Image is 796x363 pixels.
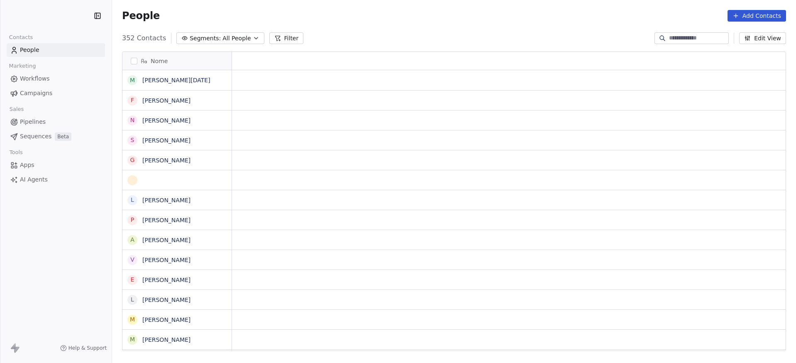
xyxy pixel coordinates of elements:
div: F [131,96,134,105]
a: [PERSON_NAME] [142,157,190,164]
div: grid [122,70,232,351]
a: Help & Support [60,345,107,351]
button: Filter [269,32,304,44]
a: [PERSON_NAME] [142,277,190,283]
a: AI Agents [7,173,105,186]
span: All People [222,34,251,43]
span: Sequences [20,132,51,141]
span: Nome [151,57,168,65]
a: [PERSON_NAME] [142,97,190,104]
span: AI Agents [20,175,48,184]
span: Marketing [5,60,39,72]
div: A [130,235,134,244]
a: [PERSON_NAME] [142,336,190,343]
span: Tools [6,146,26,159]
span: Beta [55,132,71,141]
div: L [131,196,134,204]
div: n [130,116,134,125]
a: [PERSON_NAME] [142,117,190,124]
span: People [122,10,160,22]
a: [PERSON_NAME] [142,197,190,204]
div: V [130,255,134,264]
div: M [130,315,135,324]
span: Segments: [190,34,221,43]
a: Workflows [7,72,105,86]
div: E [131,275,134,284]
a: People [7,43,105,57]
a: [PERSON_NAME] [142,297,190,303]
span: Apps [20,161,34,169]
a: Apps [7,158,105,172]
span: People [20,46,39,54]
div: M [130,76,135,85]
div: S [131,136,134,145]
a: SequencesBeta [7,130,105,143]
span: 352 Contacts [122,33,166,43]
a: Campaigns [7,86,105,100]
button: Edit View [739,32,786,44]
div: G [130,156,135,164]
a: [PERSON_NAME] [142,217,190,223]
button: Add Contacts [728,10,786,22]
div: P [131,216,134,224]
div: L [131,295,134,304]
a: [PERSON_NAME] [142,237,190,243]
a: [PERSON_NAME] [142,257,190,263]
a: Pipelines [7,115,105,129]
span: Sales [6,103,27,115]
span: Campaigns [20,89,52,98]
span: Workflows [20,74,50,83]
span: Help & Support [68,345,107,351]
a: [PERSON_NAME][DATE] [142,77,210,83]
a: [PERSON_NAME] [142,316,190,323]
a: [PERSON_NAME] [142,137,190,144]
div: Nome [122,52,232,70]
div: M [130,335,135,344]
span: Pipelines [20,118,46,126]
span: Contacts [5,31,37,44]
